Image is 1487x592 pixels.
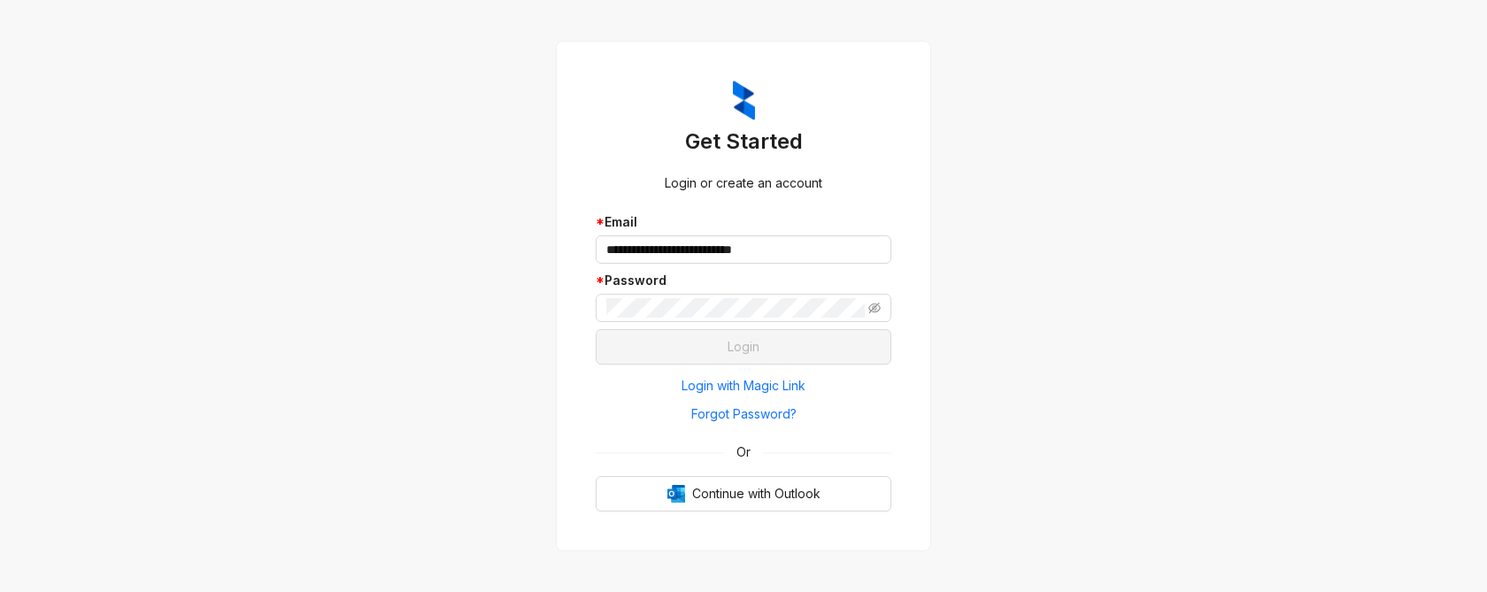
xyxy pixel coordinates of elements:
[691,404,797,424] span: Forgot Password?
[596,329,891,365] button: Login
[596,400,891,428] button: Forgot Password?
[733,81,755,121] img: ZumaIcon
[868,302,881,314] span: eye-invisible
[682,376,805,396] span: Login with Magic Link
[596,372,891,400] button: Login with Magic Link
[596,271,891,290] div: Password
[596,476,891,511] button: OutlookContinue with Outlook
[667,485,685,503] img: Outlook
[596,212,891,232] div: Email
[596,127,891,156] h3: Get Started
[596,173,891,193] div: Login or create an account
[724,442,763,462] span: Or
[692,484,821,504] span: Continue with Outlook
